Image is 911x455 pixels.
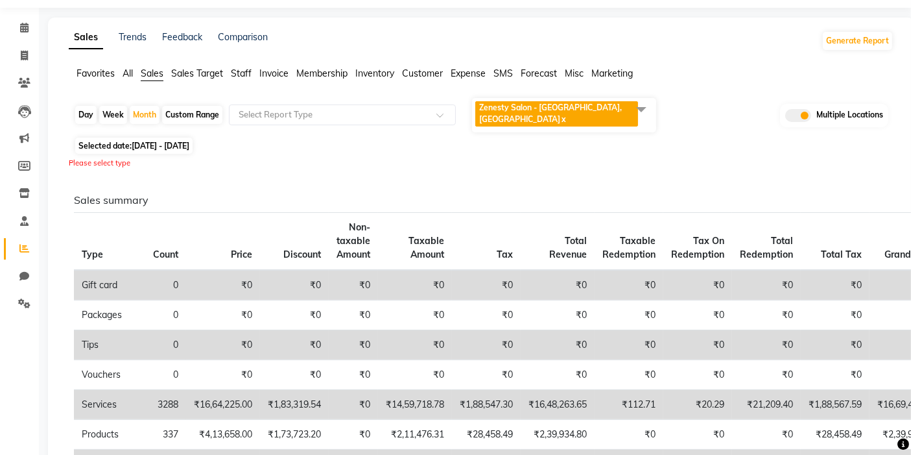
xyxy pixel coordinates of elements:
[186,330,260,360] td: ₹0
[497,249,513,260] span: Tax
[452,330,521,360] td: ₹0
[186,300,260,330] td: ₹0
[141,68,163,79] span: Sales
[329,330,378,360] td: ₹0
[132,141,189,151] span: [DATE] - [DATE]
[259,68,289,79] span: Invoice
[186,389,260,419] td: ₹16,64,225.00
[378,300,452,330] td: ₹0
[231,68,252,79] span: Staff
[816,109,883,122] span: Multiple Locations
[549,235,587,260] span: Total Revenue
[260,270,329,301] td: ₹0
[186,360,260,389] td: ₹0
[740,235,793,260] span: Total Redemption
[99,106,127,124] div: Week
[162,31,202,43] a: Feedback
[162,106,222,124] div: Custom Range
[663,419,732,449] td: ₹0
[452,419,521,449] td: ₹28,458.49
[801,419,870,449] td: ₹28,458.49
[493,68,513,79] span: SMS
[521,389,595,419] td: ₹16,48,263.65
[801,300,870,330] td: ₹0
[801,330,870,360] td: ₹0
[521,419,595,449] td: ₹2,39,934.80
[663,270,732,301] td: ₹0
[231,249,252,260] span: Price
[521,330,595,360] td: ₹0
[452,360,521,389] td: ₹0
[123,68,133,79] span: All
[595,360,663,389] td: ₹0
[171,68,223,79] span: Sales Target
[378,419,452,449] td: ₹2,11,476.31
[663,360,732,389] td: ₹0
[260,300,329,330] td: ₹0
[77,68,115,79] span: Favorites
[260,360,329,389] td: ₹0
[145,360,186,389] td: 0
[296,68,348,79] span: Membership
[69,26,103,49] a: Sales
[732,360,801,389] td: ₹0
[378,360,452,389] td: ₹0
[260,330,329,360] td: ₹0
[153,249,178,260] span: Count
[329,300,378,330] td: ₹0
[402,68,443,79] span: Customer
[145,330,186,360] td: 0
[452,270,521,301] td: ₹0
[732,389,801,419] td: ₹21,209.40
[260,419,329,449] td: ₹1,73,723.20
[74,330,145,360] td: Tips
[671,235,724,260] span: Tax On Redemption
[663,300,732,330] td: ₹0
[732,300,801,330] td: ₹0
[82,249,103,260] span: Type
[521,360,595,389] td: ₹0
[355,68,394,79] span: Inventory
[595,330,663,360] td: ₹0
[663,389,732,419] td: ₹20.29
[732,270,801,301] td: ₹0
[595,389,663,419] td: ₹112.71
[602,235,656,260] span: Taxable Redemption
[408,235,444,260] span: Taxable Amount
[74,389,145,419] td: Services
[378,330,452,360] td: ₹0
[801,360,870,389] td: ₹0
[521,68,557,79] span: Forecast
[560,114,566,124] a: x
[378,389,452,419] td: ₹14,59,718.78
[329,419,378,449] td: ₹0
[145,300,186,330] td: 0
[329,270,378,301] td: ₹0
[595,419,663,449] td: ₹0
[452,389,521,419] td: ₹1,88,547.30
[329,389,378,419] td: ₹0
[145,270,186,301] td: 0
[260,389,329,419] td: ₹1,83,319.54
[337,221,370,260] span: Non-taxable Amount
[801,270,870,301] td: ₹0
[74,419,145,449] td: Products
[521,300,595,330] td: ₹0
[732,419,801,449] td: ₹0
[451,68,486,79] span: Expense
[479,103,622,124] span: Zenesty Salon - [GEOGRAPHIC_DATA], [GEOGRAPHIC_DATA]
[75,138,193,154] span: Selected date:
[378,270,452,301] td: ₹0
[218,31,268,43] a: Comparison
[595,300,663,330] td: ₹0
[75,106,97,124] div: Day
[69,158,893,169] div: Please select type
[74,360,145,389] td: Vouchers
[663,330,732,360] td: ₹0
[74,300,145,330] td: Packages
[565,68,584,79] span: Misc
[74,194,883,206] h6: Sales summary
[186,419,260,449] td: ₹4,13,658.00
[823,32,892,50] button: Generate Report
[283,249,321,260] span: Discount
